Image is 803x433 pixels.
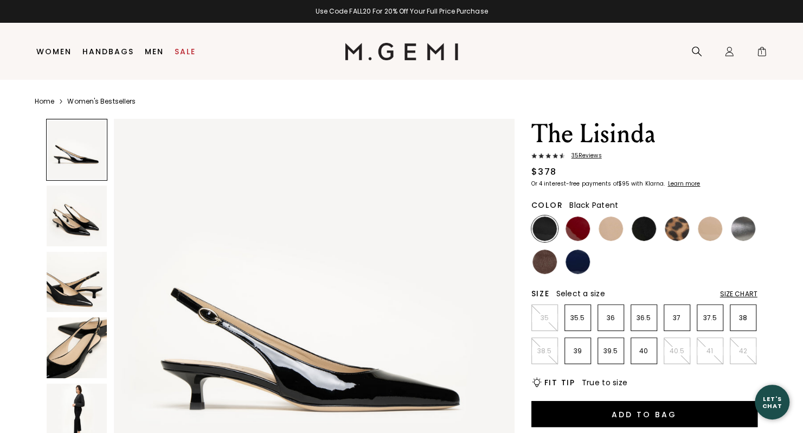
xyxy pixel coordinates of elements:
a: 35Reviews [531,152,757,161]
h2: Color [531,201,563,209]
img: Gunmetal Nappa [731,217,755,241]
div: $378 [531,165,557,179]
a: Women's Bestsellers [67,97,136,106]
div: Size Chart [720,290,757,298]
a: Learn more [666,181,700,187]
img: Ruby Red Patent [566,217,590,241]
p: 35 [532,314,557,322]
a: Sale [175,47,196,56]
img: Chocolate Nappa [532,250,557,274]
klarna-placement-style-cta: Learn more [667,180,700,188]
klarna-placement-style-body: with Klarna [631,180,666,188]
span: 35 Review s [565,152,602,159]
p: 41 [697,347,723,355]
a: Handbags [82,47,134,56]
button: Add to Bag [531,401,757,427]
p: 36 [598,314,624,322]
img: Leopard Print [665,217,689,241]
div: Let's Chat [755,395,789,409]
p: 37 [664,314,690,322]
a: Men [145,47,164,56]
span: 1 [756,48,767,59]
img: The Lisinda [47,317,107,378]
klarna-placement-style-amount: $95 [618,180,629,188]
p: 39 [565,347,590,355]
span: Black Patent [569,200,618,211]
p: 40.5 [664,347,690,355]
h2: Fit Tip [544,378,575,387]
span: True to size [582,377,627,388]
p: 40 [631,347,657,355]
p: 42 [730,347,756,355]
img: Beige Nappa [599,217,623,241]
p: 35.5 [565,314,590,322]
img: M.Gemi [345,43,458,60]
h1: The Lisinda [531,119,757,149]
p: 36.5 [631,314,657,322]
img: Black Nappa [632,217,656,241]
span: Select a size [556,288,605,299]
klarna-placement-style-body: Or 4 interest-free payments of [531,180,618,188]
a: Home [35,97,54,106]
img: Navy Patent [566,250,590,274]
h2: Size [531,289,550,298]
img: Black Patent [532,217,557,241]
img: The Lisinda [47,186,107,246]
a: Women [36,47,72,56]
img: Sand Patent [698,217,722,241]
img: The Lisinda [47,252,107,313]
p: 38 [730,314,756,322]
p: 39.5 [598,347,624,355]
p: 37.5 [697,314,723,322]
p: 38.5 [532,347,557,355]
